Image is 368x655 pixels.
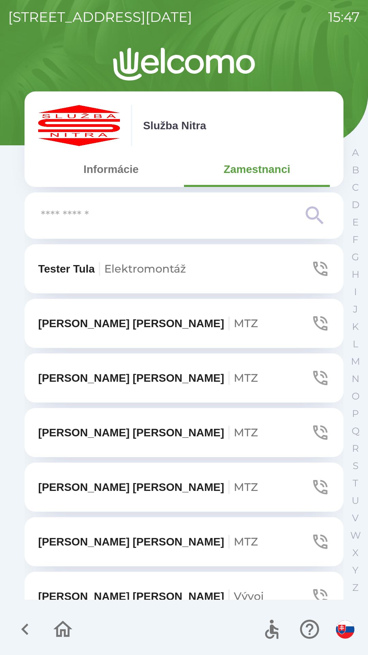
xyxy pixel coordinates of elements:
span: Elektromontáž [104,262,186,275]
p: 15:47 [328,7,360,27]
button: [PERSON_NAME] [PERSON_NAME]MTZ [25,299,343,348]
p: [PERSON_NAME] [PERSON_NAME] [38,370,258,386]
p: [PERSON_NAME] [PERSON_NAME] [38,424,258,441]
p: Tester Tula [38,261,186,277]
p: [PERSON_NAME] [PERSON_NAME] [38,534,258,550]
img: sk flag [336,620,354,639]
span: MTZ [234,371,258,384]
p: [PERSON_NAME] [PERSON_NAME] [38,479,258,495]
button: [PERSON_NAME] [PERSON_NAME]MTZ [25,517,343,566]
button: [PERSON_NAME] [PERSON_NAME]MTZ [25,353,343,403]
span: MTZ [234,426,258,439]
p: Služba Nitra [143,117,206,134]
p: [STREET_ADDRESS][DATE] [8,7,192,27]
span: MTZ [234,535,258,548]
img: Logo [25,48,343,81]
button: Tester TulaElektromontáž [25,244,343,293]
button: Zamestnanci [184,157,330,181]
button: [PERSON_NAME] [PERSON_NAME]MTZ [25,408,343,457]
p: [PERSON_NAME] [PERSON_NAME] [38,588,264,605]
p: [PERSON_NAME] [PERSON_NAME] [38,315,258,332]
button: [PERSON_NAME] [PERSON_NAME]MTZ [25,463,343,512]
span: Vývoj [234,589,264,603]
button: [PERSON_NAME] [PERSON_NAME]Vývoj [25,572,343,621]
button: Informácie [38,157,184,181]
span: MTZ [234,480,258,494]
span: MTZ [234,317,258,330]
img: c55f63fc-e714-4e15-be12-dfeb3df5ea30.png [38,105,120,146]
